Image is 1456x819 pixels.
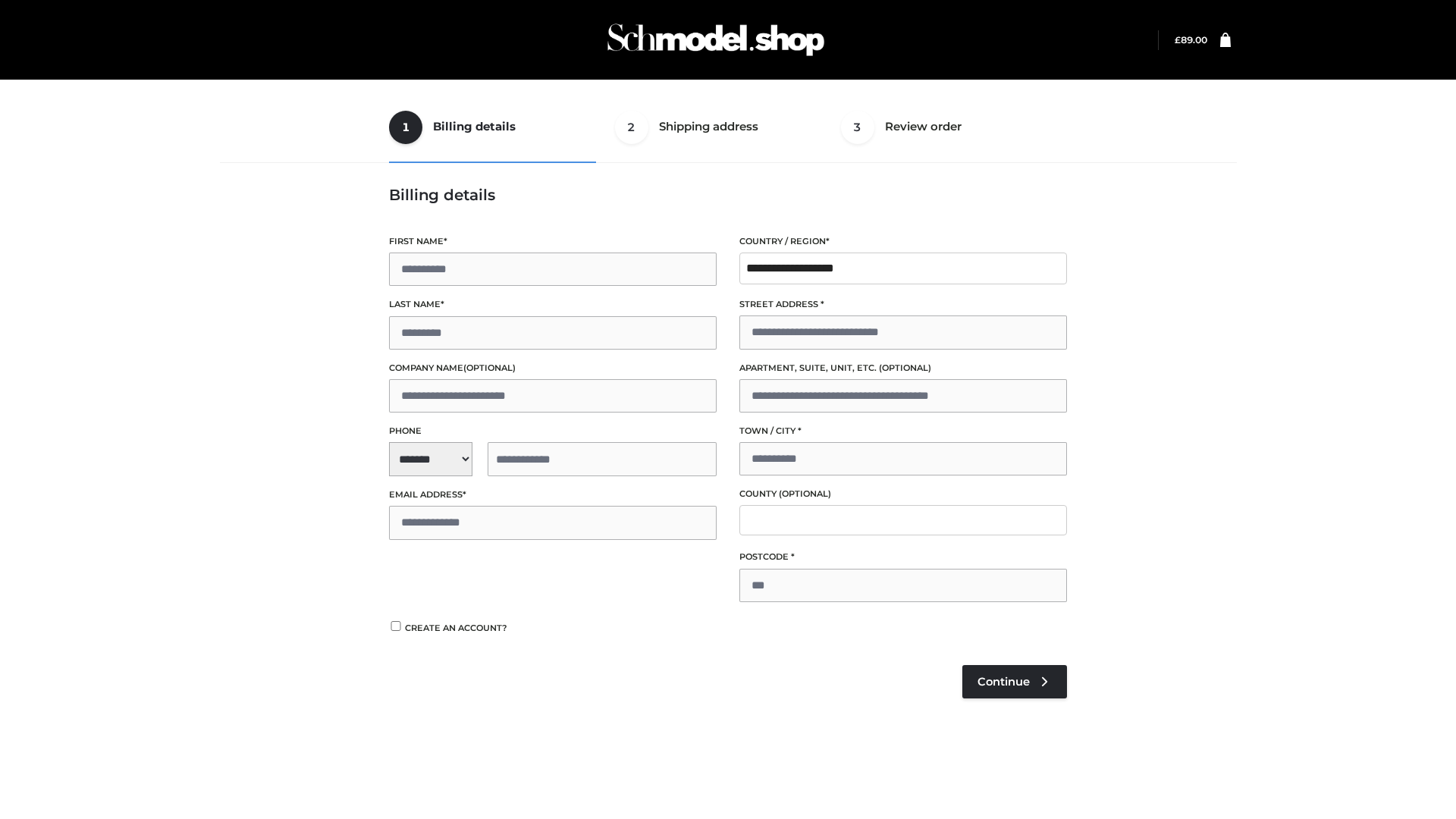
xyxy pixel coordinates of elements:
[1175,34,1207,45] a: £89.00
[977,675,1030,689] span: Continue
[739,550,1067,564] label: Postcode
[962,665,1067,698] a: Continue
[389,488,717,502] label: Email address
[739,424,1067,438] label: Town / City
[389,361,717,375] label: Company name
[389,424,717,438] label: Phone
[389,234,717,249] label: First name
[739,297,1067,312] label: Street address
[739,361,1067,375] label: Apartment, suite, unit, etc.
[389,297,717,312] label: Last name
[405,623,507,633] span: Create an account?
[1175,34,1181,45] span: £
[739,234,1067,249] label: Country / Region
[879,362,931,373] span: (optional)
[1175,34,1207,45] bdi: 89.00
[389,621,403,631] input: Create an account?
[463,362,516,373] span: (optional)
[739,487,1067,501] label: County
[389,186,1067,204] h3: Billing details
[602,10,830,70] img: Schmodel Admin 964
[779,488,831,499] span: (optional)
